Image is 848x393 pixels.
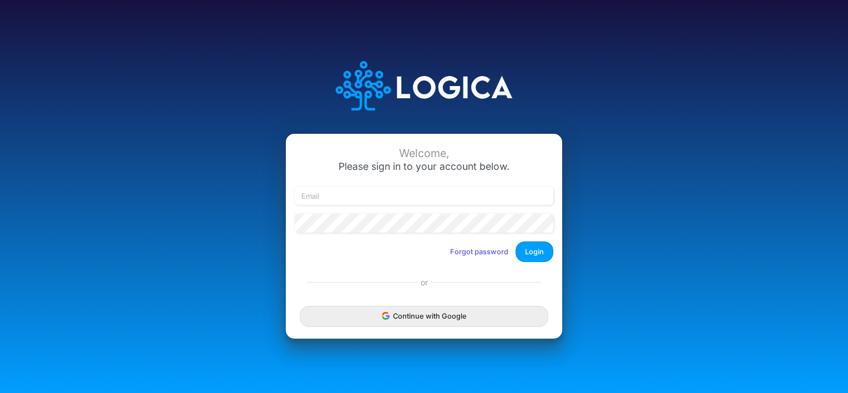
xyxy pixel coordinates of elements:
input: Email [295,187,553,205]
span: Please sign in to your account below. [339,160,509,172]
div: Welcome, [295,147,553,160]
button: Login [516,241,553,262]
button: Continue with Google [300,306,548,326]
button: Forgot password [443,243,516,261]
